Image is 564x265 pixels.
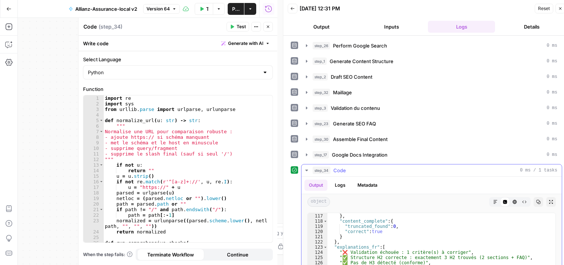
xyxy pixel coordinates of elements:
[547,136,557,143] span: 0 ms
[304,180,327,191] button: Output
[83,140,104,145] div: 9
[301,133,562,145] button: 0 ms
[331,73,372,81] span: Draft SEO Content
[83,95,104,101] div: 1
[333,120,376,127] span: Generate SEO FAQ
[206,5,208,13] span: Test Workflow
[83,201,104,207] div: 20
[64,3,142,15] button: Allianz-Assurance-local v2
[308,255,327,260] div: 125
[301,55,562,67] button: 0 ms
[547,42,557,49] span: 0 ms
[146,6,170,12] span: Version 64
[313,135,330,143] span: step_30
[323,219,327,224] span: Toggle code folding, rows 118 through 121
[83,190,104,196] div: 18
[308,219,327,224] div: 118
[99,118,103,123] span: Toggle code folding, rows 5 through 24
[228,40,263,47] span: Generate with AI
[99,179,103,184] span: Toggle code folding, rows 16 through 17
[83,151,104,157] div: 11
[330,180,350,191] button: Logs
[83,101,104,107] div: 2
[218,39,273,48] button: Generate with AI
[195,3,213,15] button: Test Workflow
[313,104,328,112] span: step_3
[301,71,562,83] button: 0 ms
[547,151,557,158] span: 0 ms
[75,5,137,13] span: Allianz-Assurance-local v2
[301,149,562,161] button: 0 ms
[333,135,387,143] span: Assemble Final Content
[83,184,104,190] div: 17
[308,250,327,255] div: 124
[83,145,104,151] div: 10
[547,105,557,111] span: 0 ms
[547,58,557,65] span: 0 ms
[323,245,327,250] span: Toggle code folding, rows 123 through 143
[204,249,271,261] button: Continue
[358,21,425,33] button: Inputs
[227,22,249,32] button: Test
[147,251,194,258] span: Terminate Workflow
[307,197,330,207] span: object
[353,180,382,191] button: Metadata
[301,164,562,176] button: 0 ms / 1 tasks
[83,235,104,240] div: 25
[308,229,327,234] div: 120
[83,134,104,140] div: 8
[83,218,104,229] div: 23
[313,151,329,158] span: step_17
[535,4,553,13] button: Reset
[83,23,97,30] textarea: Code
[83,129,104,134] div: 7
[79,36,277,51] div: Write code
[301,86,562,98] button: 0 ms
[330,58,393,65] span: Generate Content Structure
[83,207,104,212] div: 21
[308,224,327,229] div: 119
[83,251,133,258] a: When the step fails:
[301,118,562,130] button: 0 ms
[331,104,380,112] span: Validation du contenu
[332,151,387,158] span: Google Docs Integration
[83,112,104,118] div: 4
[547,73,557,80] span: 0 ms
[83,123,104,129] div: 6
[308,234,327,239] div: 121
[83,173,104,179] div: 15
[301,102,562,114] button: 0 ms
[333,167,346,174] span: Code
[83,240,104,246] div: 26
[288,21,355,33] button: Output
[99,129,103,134] span: Toggle code folding, rows 7 through 12
[83,107,104,112] div: 3
[83,56,273,63] label: Select Language
[232,5,240,13] span: Publish
[83,162,104,168] div: 13
[83,229,104,235] div: 24
[99,207,103,212] span: Toggle code folding, rows 21 through 22
[308,213,327,219] div: 117
[301,40,562,52] button: 0 ms
[237,23,246,30] span: Test
[228,3,244,15] button: Publish
[99,23,122,30] span: ( step_34 )
[83,157,104,162] div: 12
[308,245,327,250] div: 123
[83,196,104,201] div: 19
[538,5,550,12] span: Reset
[333,89,352,96] span: Maillage
[313,58,327,65] span: step_1
[88,69,259,76] input: Python
[333,42,387,49] span: Perform Google Search
[143,4,180,14] button: Version 64
[83,85,273,93] label: Function
[313,42,330,49] span: step_26
[428,21,495,33] button: Logs
[547,89,557,96] span: 0 ms
[227,251,248,258] span: Continue
[313,167,330,174] span: step_34
[83,212,104,218] div: 22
